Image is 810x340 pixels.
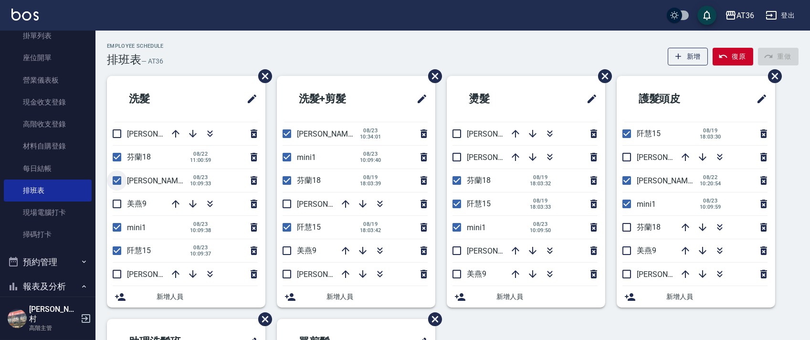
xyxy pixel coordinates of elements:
a: 營業儀表板 [4,69,92,91]
span: 10:09:33 [190,181,211,187]
span: 阡慧15 [297,223,321,232]
span: [PERSON_NAME]6 [467,246,528,255]
span: 08/23 [700,198,721,204]
span: 修改班表的標題 [241,87,258,110]
span: 18:03:33 [530,204,551,210]
span: 芬蘭18 [127,152,151,161]
span: 08/22 [700,174,721,181]
span: 刪除班表 [421,62,443,90]
span: 美燕9 [297,246,316,255]
div: 新增人員 [617,286,775,308]
span: 刪除班表 [251,305,274,333]
span: 10:09:38 [190,227,211,234]
span: [PERSON_NAME]16 [467,129,533,138]
a: 現金收支登錄 [4,91,92,113]
span: 新增人員 [326,292,428,302]
span: 08/19 [360,174,381,181]
a: 高階收支登錄 [4,113,92,135]
span: 18:03:39 [360,181,381,187]
span: 10:20:54 [700,181,721,187]
span: 美燕9 [467,269,486,278]
button: 復原 [713,48,753,65]
h2: 燙髮 [454,82,542,116]
button: 新增 [668,48,708,65]
h2: 洗髮 [115,82,202,116]
a: 掛單列表 [4,25,92,47]
span: 11:00:59 [190,157,211,163]
span: 10:09:59 [700,204,721,210]
span: mini1 [297,153,316,162]
span: 新增人員 [666,292,768,302]
button: 登出 [762,7,799,24]
span: 10:09:50 [530,227,551,234]
span: 10:34:01 [360,134,381,140]
span: [PERSON_NAME]11 [127,270,193,279]
span: 18:03:30 [700,134,721,140]
span: 阡慧15 [467,199,491,208]
span: [PERSON_NAME]16 [637,270,703,279]
span: 美燕9 [127,199,147,208]
span: 芬蘭18 [297,176,321,185]
button: 預約管理 [4,250,92,275]
img: Logo [11,9,39,21]
a: 掃碼打卡 [4,223,92,245]
div: 新增人員 [277,286,435,308]
span: 18:03:42 [360,227,381,234]
span: 08/19 [530,198,551,204]
button: 報表及分析 [4,274,92,299]
span: [PERSON_NAME]6 [297,270,358,279]
span: 10:09:40 [360,157,381,163]
span: 08/19 [360,221,381,227]
span: 修改班表的標題 [750,87,768,110]
span: [PERSON_NAME]11 [297,129,363,138]
span: 08/19 [700,127,721,134]
span: 08/23 [360,151,381,157]
span: [PERSON_NAME]6 [637,153,698,162]
span: 08/23 [190,221,211,227]
span: 08/23 [360,127,381,134]
a: 每日結帳 [4,158,92,180]
span: [PERSON_NAME]11 [467,153,533,162]
div: AT36 [736,10,754,21]
span: 修改班表的標題 [580,87,598,110]
a: 座位開單 [4,47,92,69]
span: 阡慧15 [637,129,661,138]
h6: — AT36 [141,56,163,66]
button: save [697,6,716,25]
span: [PERSON_NAME]16 [297,200,363,209]
span: 芬蘭18 [637,223,661,232]
a: 排班表 [4,180,92,202]
div: 新增人員 [107,286,265,308]
p: 高階主管 [29,324,78,332]
span: 08/19 [530,174,551,181]
h3: 排班表 [107,53,141,66]
span: 刪除班表 [591,62,613,90]
a: 現場電腦打卡 [4,202,92,223]
h2: 護髮頭皮 [624,82,723,116]
span: 芬蘭18 [467,176,491,185]
span: 美燕9 [637,246,656,255]
span: [PERSON_NAME]11 [637,176,703,185]
span: 10:09:37 [190,251,211,257]
a: 材料自購登錄 [4,135,92,157]
span: [PERSON_NAME]16 [127,129,193,138]
span: 新增人員 [157,292,258,302]
h2: 洗髮+剪髮 [284,82,385,116]
span: mini1 [127,223,146,232]
button: AT36 [721,6,758,25]
span: [PERSON_NAME]6 [127,176,189,185]
h2: Employee Schedule [107,43,164,49]
span: 修改班表的標題 [410,87,428,110]
span: 刪除班表 [421,305,443,333]
span: 阡慧15 [127,246,151,255]
span: 08/23 [190,174,211,181]
span: 新增人員 [496,292,598,302]
img: Person [8,309,27,328]
span: 08/23 [190,244,211,251]
span: 刪除班表 [251,62,274,90]
span: 08/22 [190,151,211,157]
span: 18:03:32 [530,181,551,187]
span: 08/23 [530,221,551,227]
div: 新增人員 [447,286,605,308]
h5: [PERSON_NAME]村 [29,305,78,324]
